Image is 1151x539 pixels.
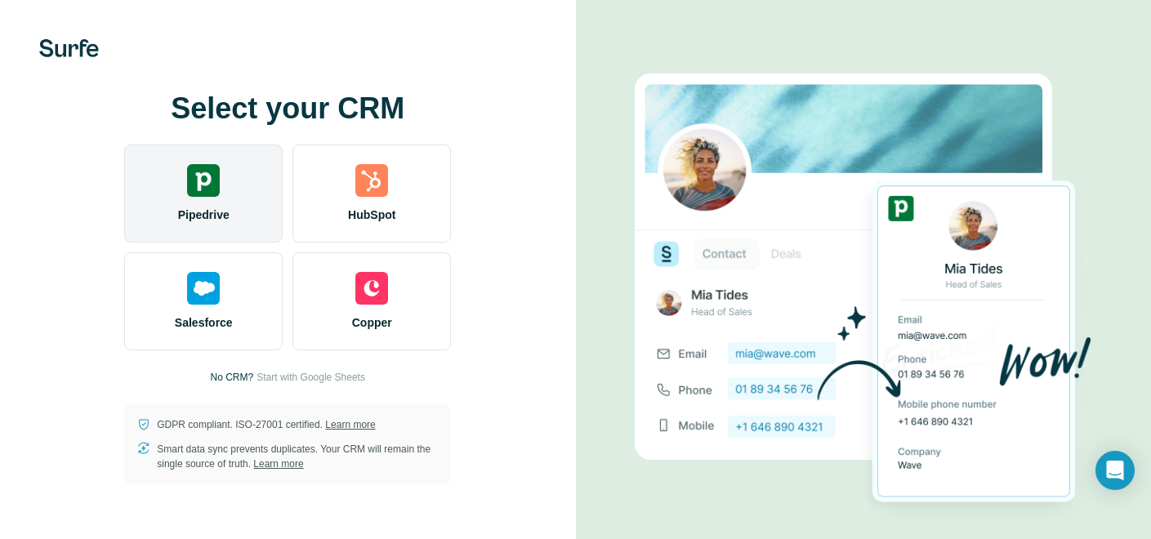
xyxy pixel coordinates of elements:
[187,164,220,197] img: pipedrive's logo
[257,370,365,385] button: Start with Google Sheets
[157,417,375,432] p: GDPR compliant. ISO-27001 certified.
[355,272,388,305] img: copper's logo
[175,314,233,331] span: Salesforce
[1095,451,1135,490] div: Open Intercom Messenger
[352,314,392,331] span: Copper
[124,92,451,125] h1: Select your CRM
[39,39,99,57] img: Surfe's logo
[325,419,375,430] a: Learn more
[211,370,254,385] p: No CRM?
[187,272,220,305] img: salesforce's logo
[253,458,303,470] a: Learn more
[355,164,388,197] img: hubspot's logo
[178,207,230,223] span: Pipedrive
[157,442,438,471] p: Smart data sync prevents duplicates. Your CRM will remain the single source of truth.
[635,46,1092,531] img: PIPEDRIVE image
[348,207,395,223] span: HubSpot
